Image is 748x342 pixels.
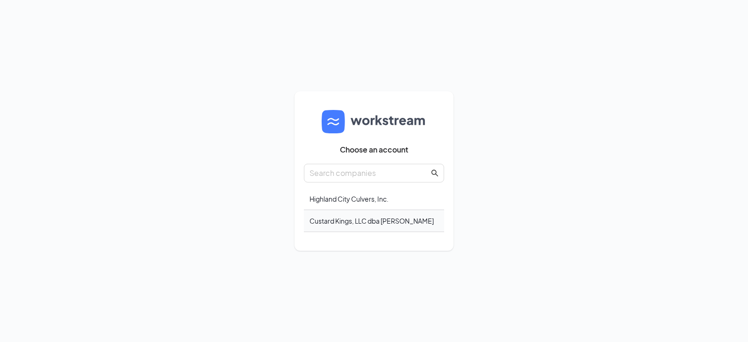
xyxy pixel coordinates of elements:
img: logo [322,110,426,133]
div: Highland City Culvers, Inc. [304,188,444,210]
span: Choose an account [340,145,408,154]
span: search [431,169,439,177]
input: Search companies [309,167,429,179]
div: Custard Kings, LLC dba [PERSON_NAME] [304,210,444,232]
